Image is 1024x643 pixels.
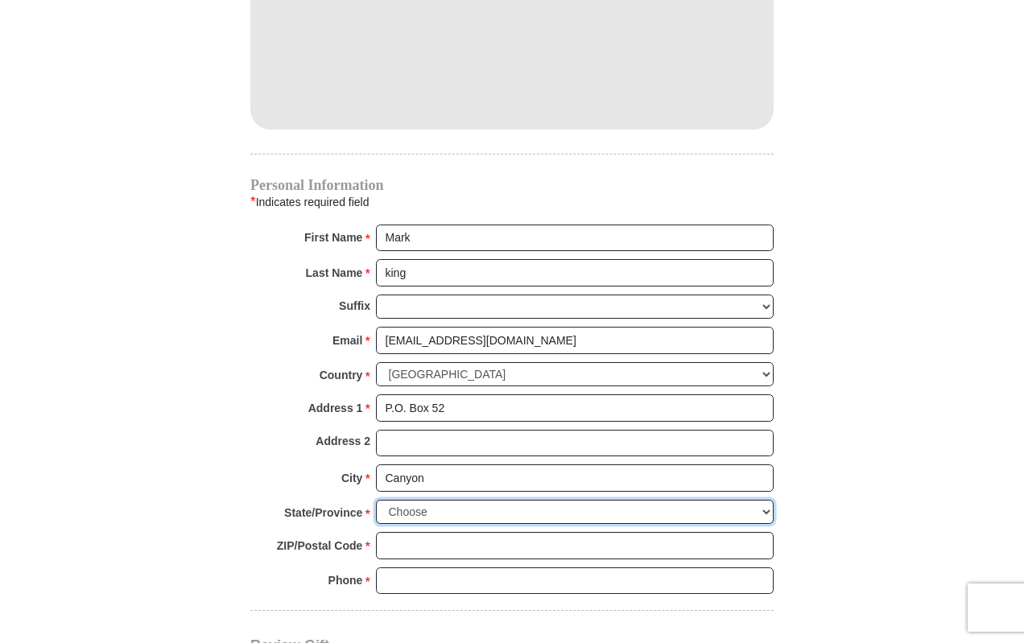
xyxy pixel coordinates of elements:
[284,501,362,524] strong: State/Province
[320,364,363,386] strong: Country
[332,329,362,352] strong: Email
[341,467,362,489] strong: City
[328,569,363,591] strong: Phone
[339,295,370,317] strong: Suffix
[306,262,363,284] strong: Last Name
[250,179,774,192] h4: Personal Information
[308,397,363,419] strong: Address 1
[277,534,363,557] strong: ZIP/Postal Code
[250,192,774,212] div: Indicates required field
[316,430,370,452] strong: Address 2
[304,226,362,249] strong: First Name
